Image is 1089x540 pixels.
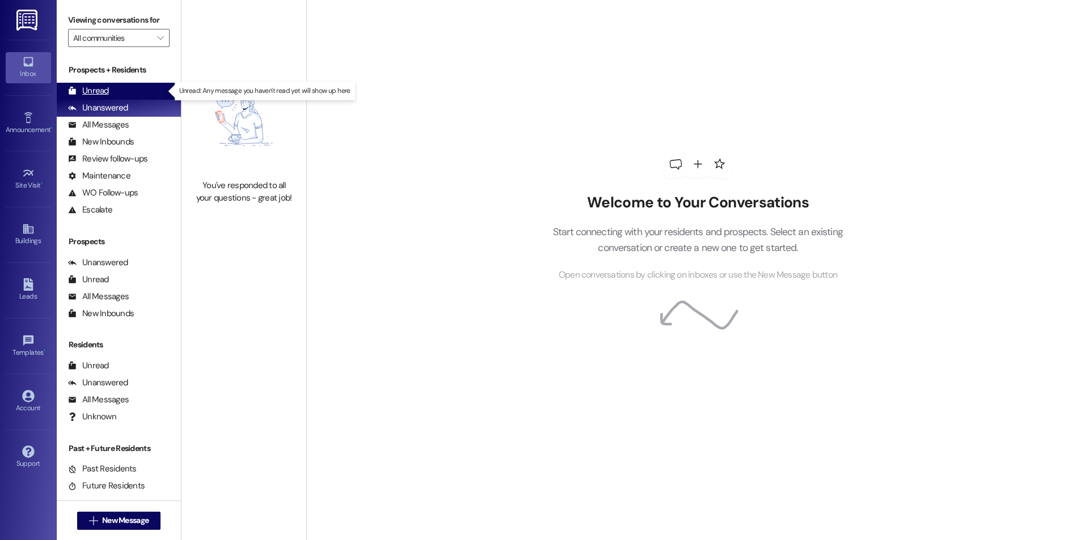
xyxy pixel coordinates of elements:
[57,236,181,248] div: Prospects
[41,180,43,188] span: •
[68,153,147,165] div: Review follow-ups
[68,119,129,131] div: All Messages
[89,516,98,525] i: 
[559,268,837,282] span: Open conversations by clicking on inboxes or use the New Message button
[68,480,145,492] div: Future Residents
[57,339,181,351] div: Residents
[68,170,130,182] div: Maintenance
[6,275,51,305] a: Leads
[68,187,138,199] div: WO Follow-ups
[50,124,52,132] span: •
[68,204,112,216] div: Escalate
[535,194,860,212] h2: Welcome to Your Conversations
[194,180,294,204] div: You've responded to all your questions - great job!
[73,29,151,47] input: All communities
[535,224,860,256] p: Start connecting with your residents and prospects. Select an existing conversation or create a n...
[68,308,134,320] div: New Inbounds
[6,164,51,194] a: Site Visit •
[68,136,134,148] div: New Inbounds
[16,10,40,31] img: ResiDesk Logo
[68,463,137,475] div: Past Residents
[57,443,181,454] div: Past + Future Residents
[68,411,116,423] div: Unknown
[68,257,128,269] div: Unanswered
[57,64,181,76] div: Prospects + Residents
[102,515,149,526] span: New Message
[6,386,51,417] a: Account
[6,442,51,473] a: Support
[6,331,51,362] a: Templates •
[68,360,109,372] div: Unread
[68,377,128,389] div: Unanswered
[179,86,351,96] p: Unread: Any message you haven't read yet will show up here
[194,66,294,175] img: empty-state
[68,291,129,303] div: All Messages
[6,219,51,250] a: Buildings
[44,347,45,355] span: •
[6,52,51,83] a: Inbox
[157,33,163,42] i: 
[68,394,129,406] div: All Messages
[68,85,109,97] div: Unread
[68,11,170,29] label: Viewing conversations for
[68,274,109,286] div: Unread
[68,102,128,114] div: Unanswered
[77,512,161,530] button: New Message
